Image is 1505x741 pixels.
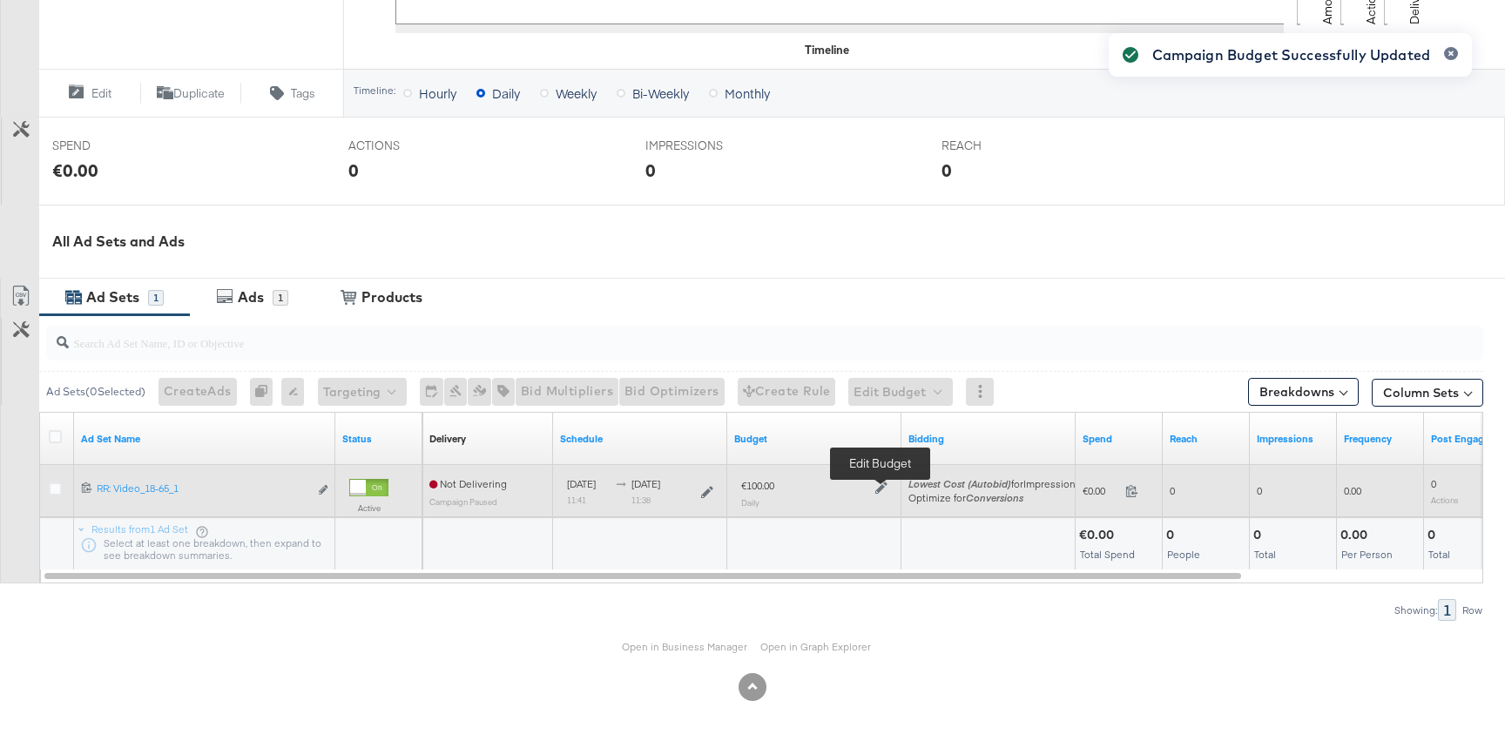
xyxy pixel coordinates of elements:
[1083,432,1156,446] a: The total amount spent to date.
[632,84,689,102] span: Bi-Weekly
[941,158,952,183] div: 0
[631,495,651,505] sub: 11:38
[429,477,507,490] span: Not Delivering
[741,497,759,508] sub: Daily
[348,158,359,183] div: 0
[250,378,281,406] div: 0
[241,83,343,104] button: Tags
[560,432,720,446] a: Shows when your Ad Set is scheduled to deliver.
[966,491,1023,504] em: Conversions
[567,477,596,490] span: [DATE]
[1152,44,1430,65] div: Campaign Budget Successfully Updated
[908,491,1081,505] div: Optimize for
[349,502,388,514] label: Active
[734,432,894,446] a: Shows the current budget of Ad Set.
[1079,527,1119,543] div: €0.00
[419,84,456,102] span: Hourly
[760,640,871,653] a: Open in Graph Explorer
[645,138,776,154] span: IMPRESSIONS
[1083,484,1118,497] span: €0.00
[140,83,242,104] button: Duplicate
[429,496,497,507] sub: Campaign Paused
[273,290,288,306] div: 1
[342,432,415,446] a: Shows the current state of your Ad Set.
[429,432,466,446] div: Delivery
[69,319,1353,353] input: Search Ad Set Name, ID or Objective
[741,479,774,493] div: €100.00
[1080,548,1135,561] span: Total Spend
[622,640,747,653] a: Open in Business Manager
[556,84,597,102] span: Weekly
[38,83,140,104] button: Edit
[238,287,264,307] div: Ads
[725,84,770,102] span: Monthly
[348,138,479,154] span: ACTIONS
[173,85,225,102] span: Duplicate
[97,482,308,495] div: RR: Video_18-65_1
[291,85,315,102] span: Tags
[52,158,98,183] div: €0.00
[86,287,139,307] div: Ad Sets
[81,432,328,446] a: Your Ad Set name.
[148,290,164,306] div: 1
[429,432,466,446] a: Reflects the ability of your Ad Set to achieve delivery based on ad states, schedule and budget.
[52,138,183,154] span: SPEND
[91,85,111,102] span: Edit
[52,232,1505,252] div: All Ad Sets and Ads
[361,287,422,307] div: Products
[46,384,145,400] div: Ad Sets ( 0 Selected)
[353,84,396,97] div: Timeline:
[631,477,660,490] span: [DATE]
[567,495,586,505] sub: 11:41
[908,477,1081,490] span: for Impressions
[645,158,656,183] div: 0
[492,84,520,102] span: Daily
[941,138,1072,154] span: REACH
[908,432,1069,446] a: Shows your bid and optimisation settings for this Ad Set.
[97,482,308,500] a: RR: Video_18-65_1
[908,477,1011,490] em: Lowest Cost (Autobid)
